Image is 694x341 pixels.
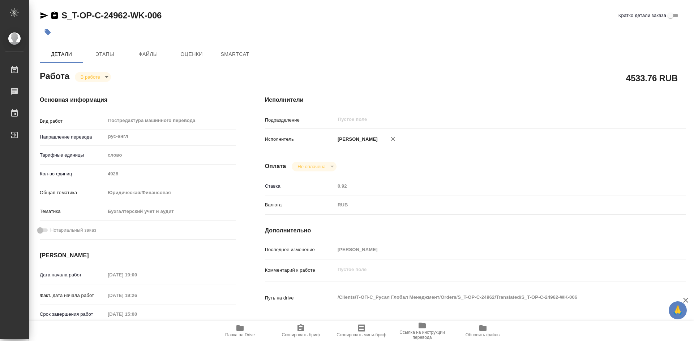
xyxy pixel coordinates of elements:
[335,199,651,211] div: RUB
[672,303,684,318] span: 🙏
[295,163,327,170] button: Не оплачена
[131,50,166,59] span: Файлы
[392,321,453,341] button: Ссылка на инструкции перевода
[40,271,105,279] p: Дата начала работ
[265,246,335,253] p: Последнее изменение
[87,50,122,59] span: Этапы
[105,169,236,179] input: Пустое поле
[282,332,320,337] span: Скопировать бриф
[40,170,105,178] p: Кол-во единиц
[331,321,392,341] button: Скопировать мини-бриф
[40,24,56,40] button: Добавить тэг
[50,227,96,234] span: Нотариальный заказ
[337,332,386,337] span: Скопировать мини-бриф
[78,74,102,80] button: В работе
[105,270,168,280] input: Пустое поле
[75,72,111,82] div: В работе
[335,244,651,255] input: Пустое поле
[265,267,335,274] p: Комментарий к работе
[453,321,513,341] button: Обновить файлы
[270,321,331,341] button: Скопировать бриф
[225,332,255,337] span: Папка на Drive
[40,251,236,260] h4: [PERSON_NAME]
[618,12,666,19] span: Кратко детали заказа
[626,72,678,84] h2: 4533.76 RUB
[335,181,651,191] input: Пустое поле
[669,301,687,319] button: 🙏
[265,183,335,190] p: Ставка
[174,50,209,59] span: Оценки
[396,330,448,340] span: Ссылка на инструкции перевода
[292,162,336,171] div: В работе
[466,332,501,337] span: Обновить файлы
[218,50,252,59] span: SmartCat
[50,11,59,20] button: Скопировать ссылку
[61,10,162,20] a: S_T-OP-C-24962-WK-006
[40,69,69,82] h2: Работа
[105,187,236,199] div: Юридическая/Финансовая
[105,149,236,161] div: слово
[40,152,105,159] p: Тарифные единицы
[40,134,105,141] p: Направление перевода
[40,118,105,125] p: Вид работ
[335,291,651,303] textarea: /Clients/Т-ОП-С_Русал Глобал Менеджмент/Orders/S_T-OP-C-24962/Translated/S_T-OP-C-24962-WK-006
[105,205,236,218] div: Бухгалтерский учет и аудит
[44,50,79,59] span: Детали
[40,208,105,215] p: Тематика
[40,189,105,196] p: Общая тематика
[265,117,335,124] p: Подразделение
[265,96,686,104] h4: Исполнители
[265,226,686,235] h4: Дополнительно
[105,290,168,301] input: Пустое поле
[265,136,335,143] p: Исполнитель
[335,136,378,143] p: [PERSON_NAME]
[105,309,168,319] input: Пустое поле
[337,115,634,124] input: Пустое поле
[40,11,48,20] button: Скопировать ссылку для ЯМессенджера
[265,201,335,209] p: Валюта
[265,294,335,302] p: Путь на drive
[210,321,270,341] button: Папка на Drive
[265,162,286,171] h4: Оплата
[40,292,105,299] p: Факт. дата начала работ
[385,131,401,147] button: Удалить исполнителя
[40,311,105,318] p: Срок завершения работ
[40,96,236,104] h4: Основная информация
